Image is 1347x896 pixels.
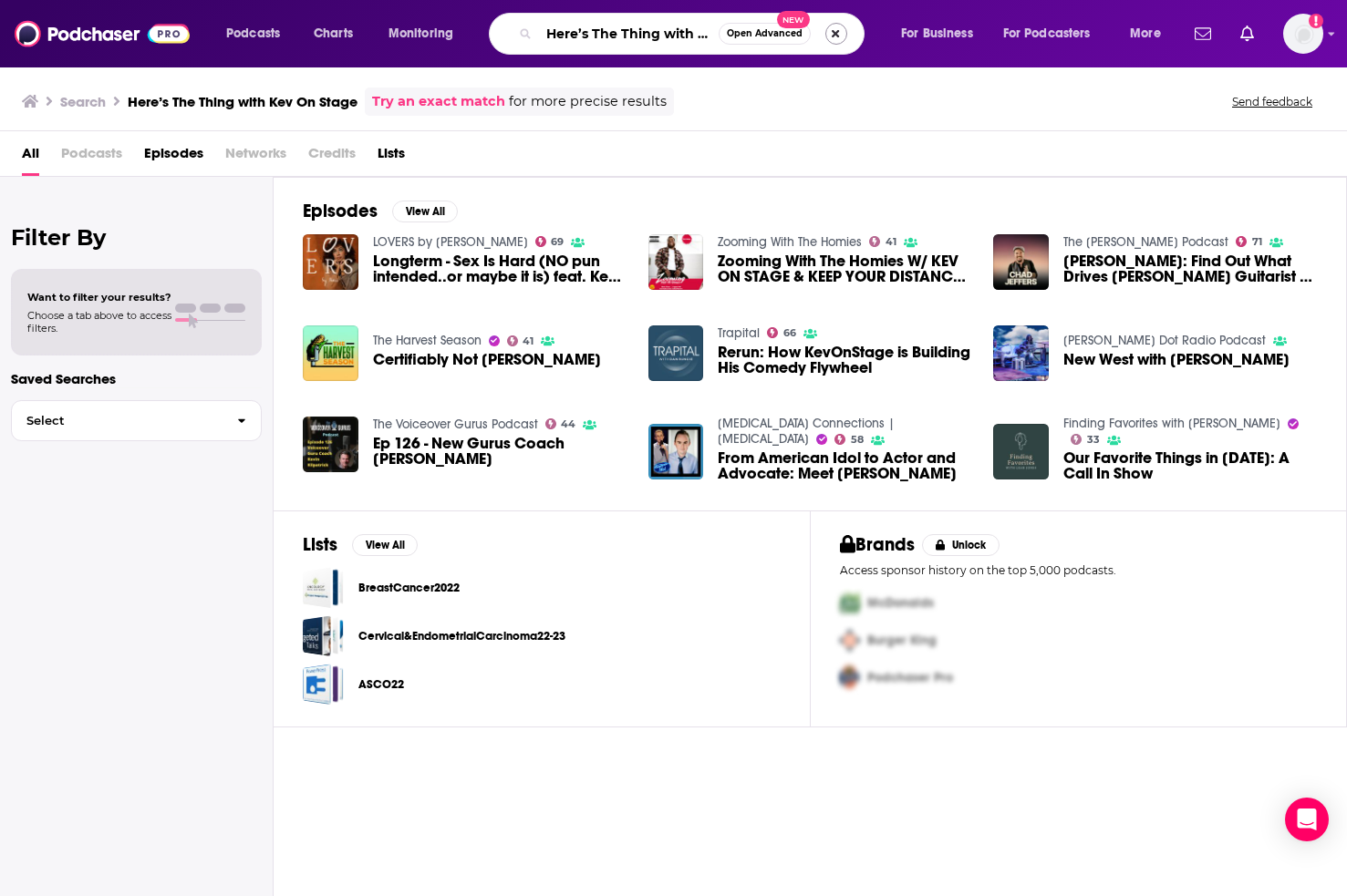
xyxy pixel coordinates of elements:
h2: Filter By [11,224,262,251]
a: EpisodesView All [303,200,458,222]
img: Our Favorite Things in 2022: A Call In Show [993,424,1049,479]
a: Try an exact match [372,91,505,112]
a: Charts [302,19,364,48]
span: Zooming With The Homies W/ KEV ON STAGE & KEEP YOUR DISTANCE SHOW LINE UP [718,253,971,284]
a: Show notifications dropdown [1233,18,1261,49]
span: 71 [1252,238,1262,246]
span: For Podcasters [1003,21,1091,46]
span: Monitoring [389,21,453,46]
a: ASCO22 [303,664,344,705]
span: Certifiably Not [PERSON_NAME] [373,352,601,367]
button: View All [392,201,458,222]
img: User Profile [1283,14,1323,54]
a: 66 [767,327,796,338]
img: New West with Kevan Kenney [993,325,1049,381]
a: Show notifications dropdown [1187,18,1218,49]
img: Third Pro Logo [833,659,867,696]
a: 41 [507,335,534,346]
a: Zooming With The Homies W/ KEV ON STAGE & KEEP YOUR DISTANCE SHOW LINE UP [648,234,704,290]
h2: Lists [303,533,337,556]
a: Certifiably Not Kevin [373,352,601,367]
span: Longterm - Sex Is Hard (NO pun intended..or maybe it is) feat. Kev On Stage and Mrs [PERSON_NAME]... [373,253,627,284]
a: The Voiceover Gurus Podcast [373,417,538,432]
a: Kevan Kenney Dot Radio Podcast [1063,333,1266,348]
span: Select [12,415,223,427]
div: Open Intercom Messenger [1285,798,1329,841]
span: Networks [225,139,286,176]
a: Lists [378,139,405,176]
button: Select [11,400,262,441]
a: Finding Favorites with Leah Jones [1063,416,1280,431]
p: Access sponsor history on the top 5,000 podcasts. [840,563,1318,577]
span: Cervical&EndometrialCarcinoma22-23 [303,615,344,656]
h2: Brands [840,533,916,556]
span: 69 [551,238,564,246]
img: Second Pro Logo [833,622,867,659]
img: Ep 126 - New Gurus Coach Kevin Kilpatrick [303,417,358,472]
img: Chad Jeffers: Find Out What Drives Carrie Underwood’s Guitarist of 17 years & How You Can Flouris... [993,234,1049,290]
div: Search podcasts, credits, & more... [506,13,882,55]
a: 33 [1071,434,1100,445]
button: open menu [376,19,477,48]
a: Longterm - Sex Is Hard (NO pun intended..or maybe it is) feat. Kev On Stage and Mrs Kev On Stage [303,234,358,290]
h2: Episodes [303,200,378,222]
span: Podchaser Pro [867,670,953,685]
img: Rerun: How KevOnStage is Building His Comedy Flywheel [648,325,704,381]
button: open menu [991,19,1117,48]
img: From American Idol to Actor and Advocate: Meet Kevin Covais [648,424,704,479]
p: Saved Searches [11,370,262,387]
span: More [1130,21,1161,46]
button: open menu [213,19,304,48]
span: Credits [308,139,356,176]
a: BreastCancer2022 [358,578,460,598]
button: open menu [1117,19,1184,48]
span: 58 [851,436,864,444]
button: Open AdvancedNew [719,23,811,45]
a: The Kevin Miller Podcast [1063,234,1228,250]
a: 44 [545,418,576,429]
span: 41 [523,337,534,345]
span: [PERSON_NAME]: Find Out What Drives [PERSON_NAME] Guitarist of 17 years & How You Can Flourish On... [1063,253,1317,284]
span: New West with [PERSON_NAME] [1063,352,1290,367]
span: Our Favorite Things in [DATE]: A Call In Show [1063,450,1317,481]
a: New West with Kevan Kenney [1063,352,1290,367]
a: Longterm - Sex Is Hard (NO pun intended..or maybe it is) feat. Kev On Stage and Mrs Kev On Stage [373,253,627,284]
span: New [777,11,810,28]
span: 44 [561,420,575,428]
a: The Harvest Season [373,333,482,348]
a: Ep 126 - New Gurus Coach Kevin Kilpatrick [373,436,627,467]
span: Rerun: How KevOnStage is Building His Comedy Flywheel [718,345,971,376]
span: Ep 126 - New Gurus Coach [PERSON_NAME] [373,436,627,467]
a: All [22,139,39,176]
span: 66 [783,329,796,337]
span: Charts [314,21,353,46]
span: For Business [901,21,973,46]
a: 69 [535,236,565,247]
a: Episodes [144,139,203,176]
a: BreastCancer2022 [303,567,344,608]
h3: Here’s The Thing with Kev On Stage [128,93,357,110]
button: Unlock [922,534,1000,556]
span: From American Idol to Actor and Advocate: Meet [PERSON_NAME] [718,450,971,481]
span: Logged in as ElaineatWink [1283,14,1323,54]
a: Cervical&EndometrialCarcinoma22-23 [358,626,565,646]
h3: Search [60,93,106,110]
span: for more precise results [509,91,667,112]
img: Podchaser - Follow, Share and Rate Podcasts [15,16,190,51]
a: ListsView All [303,533,418,556]
button: Show profile menu [1283,14,1323,54]
img: First Pro Logo [833,584,867,622]
a: Zooming With The Homies [718,234,862,250]
span: Open Advanced [727,29,803,38]
span: Podcasts [61,139,122,176]
a: Our Favorite Things in 2022: A Call In Show [1063,450,1317,481]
